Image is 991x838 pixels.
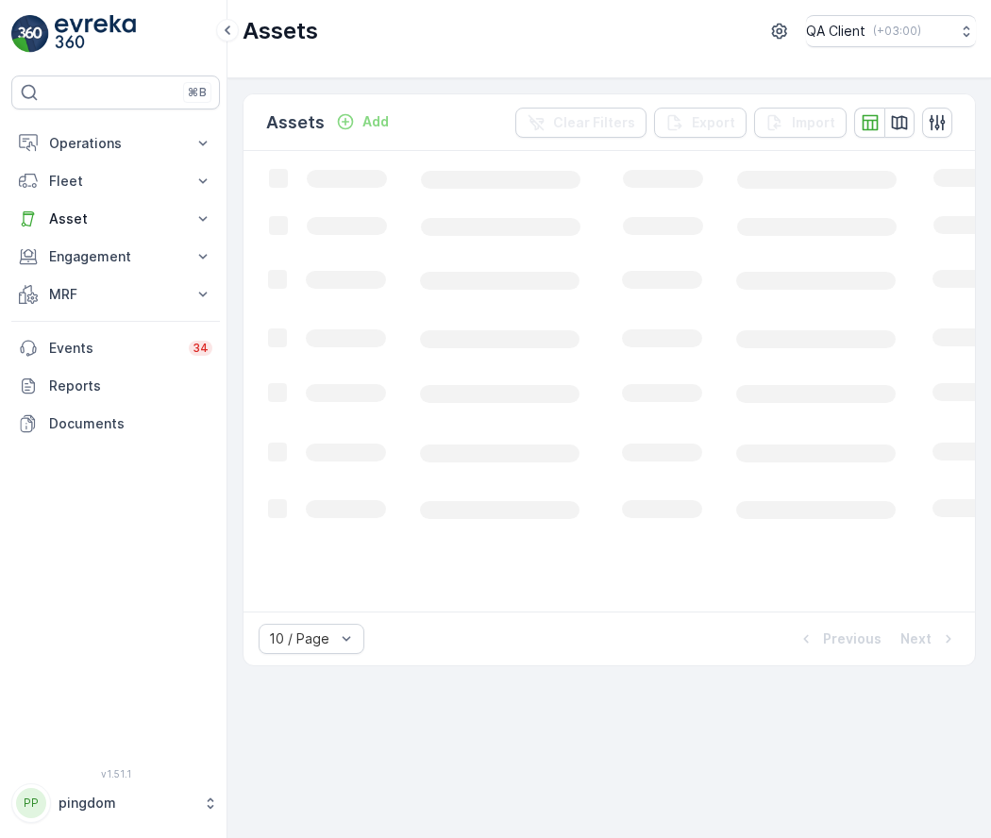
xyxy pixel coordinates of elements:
[362,112,389,131] p: Add
[754,108,847,138] button: Import
[243,16,318,46] p: Assets
[795,628,883,650] button: Previous
[873,24,921,39] p: ( +03:00 )
[266,109,325,136] p: Assets
[55,15,136,53] img: logo_light-DOdMpM7g.png
[806,22,865,41] p: QA Client
[806,15,976,47] button: QA Client(+03:00)
[11,238,220,276] button: Engagement
[193,341,209,356] p: 34
[49,247,182,266] p: Engagement
[899,628,960,650] button: Next
[692,113,735,132] p: Export
[11,125,220,162] button: Operations
[654,108,747,138] button: Export
[49,285,182,304] p: MRF
[900,629,932,648] p: Next
[11,329,220,367] a: Events34
[553,113,635,132] p: Clear Filters
[11,783,220,823] button: PPpingdom
[11,15,49,53] img: logo
[823,629,882,648] p: Previous
[328,110,396,133] button: Add
[11,162,220,200] button: Fleet
[11,768,220,779] span: v 1.51.1
[49,339,177,358] p: Events
[188,85,207,100] p: ⌘B
[59,794,193,813] p: pingdom
[16,788,46,818] div: PP
[49,414,212,433] p: Documents
[792,113,835,132] p: Import
[11,405,220,443] a: Documents
[49,172,182,191] p: Fleet
[49,209,182,228] p: Asset
[11,276,220,313] button: MRF
[11,200,220,238] button: Asset
[11,367,220,405] a: Reports
[49,377,212,395] p: Reports
[49,134,182,153] p: Operations
[515,108,647,138] button: Clear Filters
